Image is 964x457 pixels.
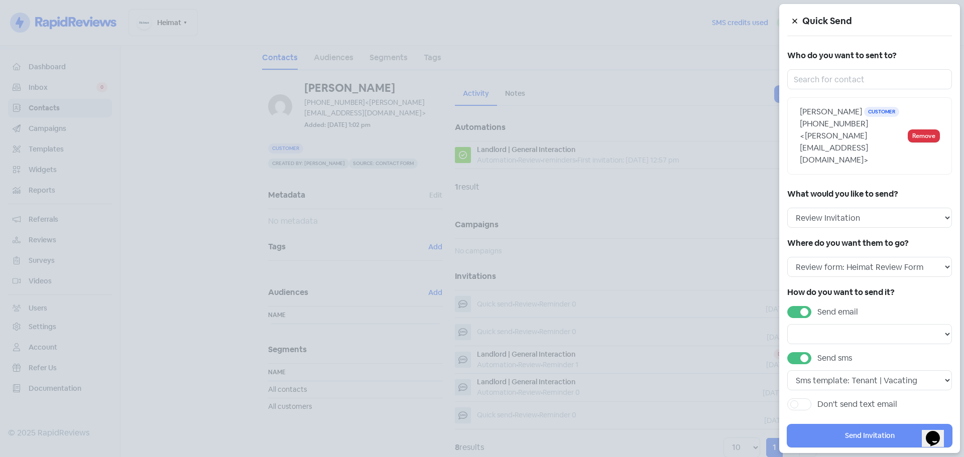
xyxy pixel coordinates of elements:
div: [PHONE_NUMBER] [800,118,908,166]
h5: Quick Send [802,14,952,29]
label: Send email [817,306,858,318]
span: <[PERSON_NAME][EMAIL_ADDRESS][DOMAIN_NAME]> [800,130,869,165]
span: [PERSON_NAME] [800,106,862,117]
span: Customer [864,107,899,117]
h5: Who do you want to sent to? [787,48,952,63]
h5: How do you want to send it? [787,285,952,300]
label: Don't send text email [817,398,897,410]
label: Send sms [817,352,852,364]
iframe: chat widget [922,417,954,447]
button: Remove [908,130,939,142]
h5: Where do you want them to go? [787,236,952,251]
input: Search for contact [787,69,952,89]
h5: What would you like to send? [787,187,952,202]
button: Send Invitation [787,424,952,447]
